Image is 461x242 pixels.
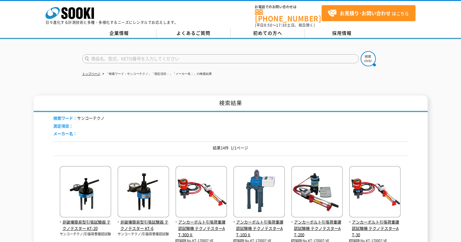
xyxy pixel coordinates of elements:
[53,145,408,151] p: 結果14件 1/1ページ
[53,115,105,121] li: サンコーテクノ
[349,213,401,238] a: アンカーボルト引張荷重確認試験機 テクノテスターAT-30
[60,213,111,231] a: 非破壊簡易型引張試験器 テクノテスター KT-20
[255,22,315,28] span: (平日 ～ 土日、祝日除く)
[322,5,416,21] a: お見積り･お問い合わせはこちら
[118,232,169,237] p: サンコーテクノ/引張荷重確認試験
[264,22,272,28] span: 8:50
[60,232,111,237] p: サンコーテクノ/引張荷重確認試験
[291,213,343,238] a: アンカーボルト引張荷重確認試験機 テクノテスターAT-200
[361,51,376,66] img: btn_search.png
[118,213,169,231] a: 非破壊簡易型引張試験器 テクノテスター KT-6
[291,166,343,219] img: テクノテスターAT-200
[53,131,77,136] span: メーカー名：
[233,219,285,238] span: アンカーボルト引張荷重確認試験機 テクノテスターAT-10DⅡ
[255,9,322,22] a: [PHONE_NUMBER]
[305,29,379,38] a: 採用情報
[45,21,178,24] p: 日々進化する計測技術と多種・多様化するニーズにレンタルでお応えします。
[53,123,73,129] span: 測定項目：
[60,219,111,232] span: 非破壊簡易型引張試験器 テクノテスター KT-20
[53,115,77,121] span: 検索ワード：
[118,166,169,219] img: テクノテスター KT-6
[82,72,100,75] a: トップページ
[175,219,227,238] span: アンカーボルト引張荷重確認試験機 テクノテスターAT-30DⅡ
[328,9,409,18] span: はこちら
[253,30,282,36] span: 初めての方へ
[60,166,111,219] img: テクノテスター KT-20
[349,166,401,219] img: テクノテスターAT-30
[291,219,343,238] span: アンカーボルト引張荷重確認試験機 テクノテスターAT-200
[349,219,401,238] span: アンカーボルト引張荷重確認試験機 テクノテスターAT-30
[175,213,227,238] a: アンカーボルト引張荷重確認試験機 テクノテスターAT-30DⅡ
[255,5,322,9] span: お電話でのお問い合わせは
[156,29,231,38] a: よくあるご質問
[233,213,285,238] a: アンカーボルト引張荷重確認試験機 テクノテスターAT-10DⅡ
[231,29,305,38] a: 初めての方へ
[340,9,391,17] strong: お見積り･お問い合わせ
[34,95,428,112] h1: 検索結果
[118,219,169,232] span: 非破壊簡易型引張試験器 テクノテスター KT-6
[82,54,359,63] input: 商品名、型式、NETIS番号を入力してください
[276,22,287,28] span: 17:30
[175,166,227,219] img: テクノテスターAT-30DⅡ
[101,71,212,77] li: 「検索ワード：サンコーテクノ」「測定項目：」「メーカー名：」の検索結果
[82,29,156,38] a: 企業情報
[233,166,285,219] img: テクノテスターAT-10DⅡ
